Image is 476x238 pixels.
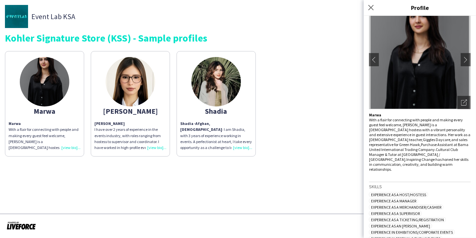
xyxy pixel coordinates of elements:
[364,3,476,12] h3: Profile
[369,211,422,216] span: Experience as a Supervisor
[9,121,81,151] p: With a flair for connecting with people and making every guest feel welcome, [PERSON_NAME] is a [...
[423,137,451,142] span: Giggles Daycare,
[369,198,418,203] span: Experience as a Manager
[369,112,471,172] p: With a flair for connecting with people and making every guest feel welcome, [PERSON_NAME] is a [...
[369,223,432,228] span: Experience as an [PERSON_NAME]
[106,57,155,106] img: thumb-672cc00e28614.jpeg
[31,14,75,19] span: Event Lab KSA
[180,121,195,126] strong: Shadia -
[180,108,252,114] div: Shadia
[180,121,252,151] div: : I am Shadia, with 3 years of experience working in events. A perfectionist at heart, I take eve...
[369,142,468,152] span: Purchase Assistant at Bama United International Trading Company.
[5,5,28,28] img: thumb-d0a7b56f-9e14-4e4b-94db-6d54a60d8988.jpg
[369,112,381,117] b: Marwa
[9,121,21,126] b: Marwa
[369,192,428,197] span: Experience as a Host/Hostess
[20,57,69,106] img: thumb-67fbf562a4e05.jpeg
[191,57,241,106] img: thumb-672a4f785de2f.jpeg
[458,96,471,109] div: Open photos pop-in
[369,217,446,222] span: Experience as a Ticketing/Registration
[94,108,166,114] div: [PERSON_NAME]
[94,121,166,151] p: I have over 2 years of experience in the events industry, with roles ranging from hostess to supe...
[94,121,125,126] b: [PERSON_NAME]
[9,108,81,114] div: Marwa
[369,157,468,172] span: Inspiring Change has honed her skills in communication, creativity, and building warm relationships.
[369,205,443,210] span: Experience as a Merchandiser/Cashier
[369,10,471,109] img: Crew avatar or photo
[369,137,467,147] span: and sales representative for Green Hawk,
[7,221,36,230] img: Powered by Liveforce
[369,184,471,190] h3: Skills
[369,147,458,162] span: Cultural Club Manager & Tutor at [GEOGRAPHIC_DATA] / [GEOGRAPHIC_DATA].
[5,33,471,43] div: Kohler Signature Store (KSS) - Sample profiles
[369,230,455,235] span: Experience in Exhibitions/Corporate Events
[180,121,222,132] strong: Afghan, [DEMOGRAPHIC_DATA]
